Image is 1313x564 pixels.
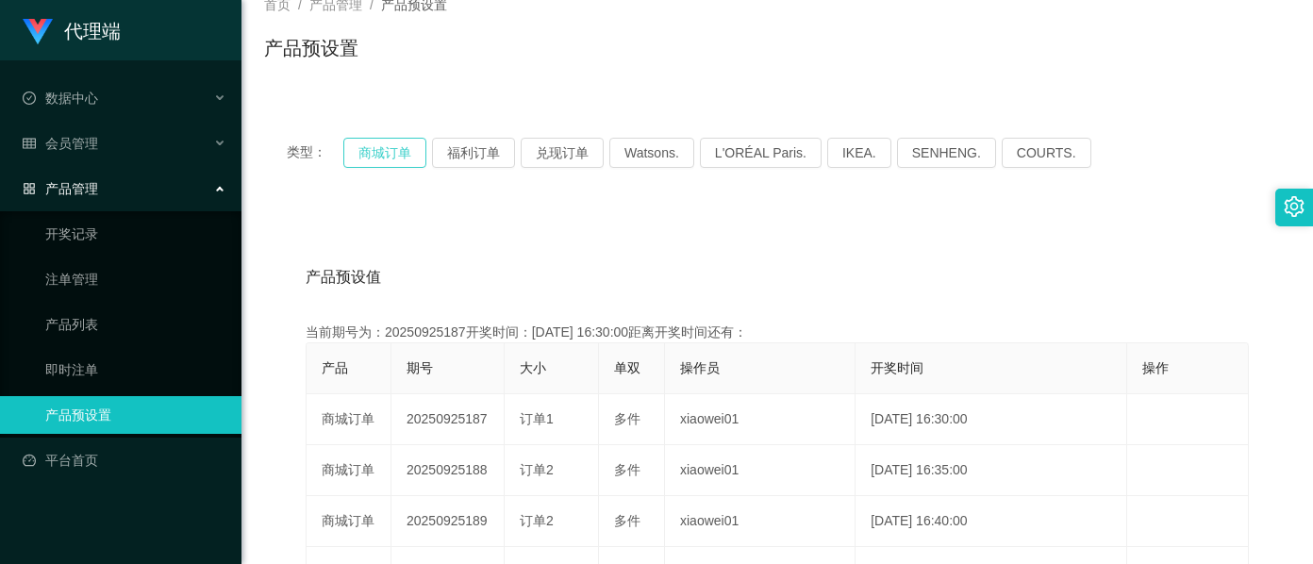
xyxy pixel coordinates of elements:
[391,445,505,496] td: 20250925188
[1142,360,1169,375] span: 操作
[856,394,1126,445] td: [DATE] 16:30:00
[322,360,348,375] span: 产品
[45,351,226,389] a: 即时注单
[391,394,505,445] td: 20250925187
[680,360,720,375] span: 操作员
[871,360,923,375] span: 开奖时间
[521,138,604,168] button: 兑现订单
[665,394,856,445] td: xiaowei01
[665,445,856,496] td: xiaowei01
[307,496,391,547] td: 商城订单
[520,513,554,528] span: 订单2
[614,513,640,528] span: 多件
[64,1,121,61] h1: 代理端
[343,138,426,168] button: 商城订单
[23,19,53,45] img: logo.9652507e.png
[45,215,226,253] a: 开奖记录
[856,496,1126,547] td: [DATE] 16:40:00
[609,138,694,168] button: Watsons.
[307,445,391,496] td: 商城订单
[307,394,391,445] td: 商城订单
[264,34,358,62] h1: 产品预设置
[407,360,433,375] span: 期号
[520,462,554,477] span: 订单2
[700,138,822,168] button: L'ORÉAL Paris.
[306,266,381,289] span: 产品预设值
[432,138,515,168] button: 福利订单
[1002,138,1091,168] button: COURTS.
[614,360,640,375] span: 单双
[306,323,1249,342] div: 当前期号为：20250925187开奖时间：[DATE] 16:30:00距离开奖时间还有：
[23,91,98,106] span: 数据中心
[23,182,36,195] i: 图标: appstore-o
[897,138,996,168] button: SENHENG.
[391,496,505,547] td: 20250925189
[614,462,640,477] span: 多件
[23,136,98,151] span: 会员管理
[23,137,36,150] i: 图标: table
[45,396,226,434] a: 产品预设置
[45,306,226,343] a: 产品列表
[23,91,36,105] i: 图标: check-circle-o
[614,411,640,426] span: 多件
[520,360,546,375] span: 大小
[1284,196,1305,217] i: 图标: setting
[23,181,98,196] span: 产品管理
[856,445,1126,496] td: [DATE] 16:35:00
[665,496,856,547] td: xiaowei01
[23,23,121,38] a: 代理端
[287,138,343,168] span: 类型：
[827,138,891,168] button: IKEA.
[45,260,226,298] a: 注单管理
[23,441,226,479] a: 图标: dashboard平台首页
[520,411,554,426] span: 订单1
